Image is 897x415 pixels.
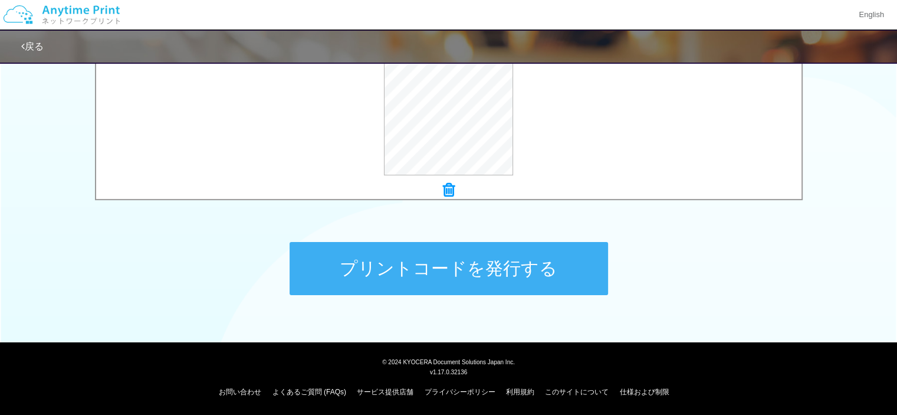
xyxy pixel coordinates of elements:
[620,388,669,396] a: 仕様および制限
[425,388,495,396] a: プライバシーポリシー
[357,388,413,396] a: サービス提供店舗
[382,358,515,365] span: © 2024 KYOCERA Document Solutions Japan Inc.
[430,368,467,375] span: v1.17.0.32136
[272,388,346,396] a: よくあるご質問 (FAQs)
[506,388,534,396] a: 利用規約
[21,41,44,51] a: 戻る
[290,242,608,295] button: プリントコードを発行する
[545,388,609,396] a: このサイトについて
[219,388,261,396] a: お問い合わせ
